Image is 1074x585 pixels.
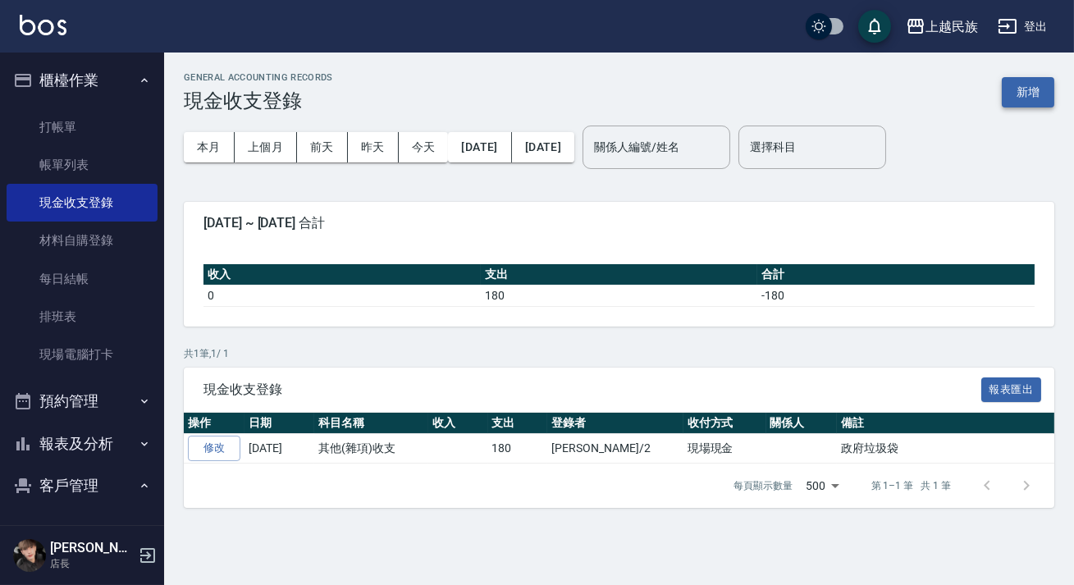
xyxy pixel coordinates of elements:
[766,413,838,434] th: 關係人
[512,132,574,162] button: [DATE]
[757,264,1035,286] th: 合計
[184,132,235,162] button: 本月
[348,132,399,162] button: 昨天
[7,423,158,465] button: 報表及分析
[399,132,449,162] button: 今天
[7,260,158,298] a: 每日結帳
[488,434,548,464] td: 180
[184,89,333,112] h3: 現金收支登錄
[7,222,158,259] a: 材料自購登錄
[297,132,348,162] button: 前天
[20,15,66,35] img: Logo
[7,514,158,551] a: 客戶列表
[981,377,1042,403] button: 報表匯出
[547,434,683,464] td: [PERSON_NAME]/2
[547,413,683,434] th: 登錄者
[7,380,158,423] button: 預約管理
[7,108,158,146] a: 打帳單
[7,464,158,507] button: 客戶管理
[899,10,985,43] button: 上越民族
[245,413,314,434] th: 日期
[683,434,766,464] td: 現場現金
[871,478,951,493] p: 第 1–1 筆 共 1 筆
[245,434,314,464] td: [DATE]
[203,382,981,398] span: 現金收支登錄
[757,285,1035,306] td: -180
[13,539,46,572] img: Person
[1002,77,1054,107] button: 新增
[314,434,428,464] td: 其他(雜項)收支
[799,464,845,508] div: 500
[203,285,481,306] td: 0
[188,436,240,461] a: 修改
[235,132,297,162] button: 上個月
[314,413,428,434] th: 科目名稱
[7,146,158,184] a: 帳單列表
[7,298,158,336] a: 排班表
[203,264,481,286] th: 收入
[7,184,158,222] a: 現金收支登錄
[1002,84,1054,99] a: 新增
[734,478,793,493] p: 每頁顯示數量
[184,72,333,83] h2: GENERAL ACCOUNTING RECORDS
[481,285,758,306] td: 180
[448,132,511,162] button: [DATE]
[488,413,548,434] th: 支出
[858,10,891,43] button: save
[50,556,134,571] p: 店長
[184,346,1054,361] p: 共 1 筆, 1 / 1
[981,381,1042,396] a: 報表匯出
[203,215,1035,231] span: [DATE] ~ [DATE] 合計
[7,59,158,102] button: 櫃檯作業
[428,413,488,434] th: 收入
[925,16,978,37] div: 上越民族
[7,336,158,373] a: 現場電腦打卡
[184,413,245,434] th: 操作
[50,540,134,556] h5: [PERSON_NAME]
[991,11,1054,42] button: 登出
[481,264,758,286] th: 支出
[683,413,766,434] th: 收付方式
